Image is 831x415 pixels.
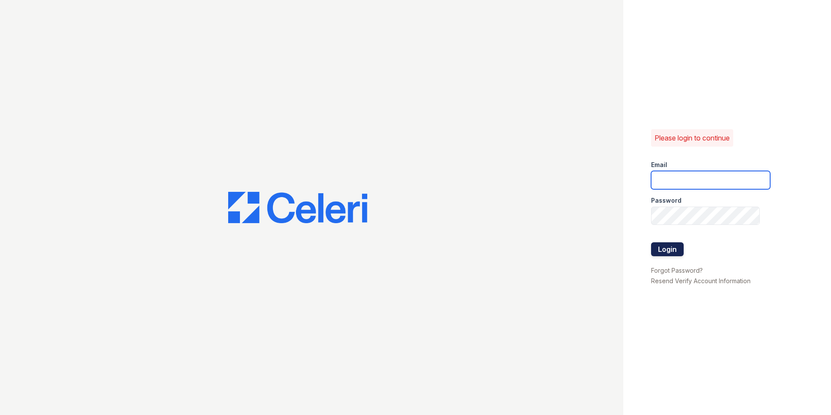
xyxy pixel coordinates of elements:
[651,242,684,256] button: Login
[651,277,751,284] a: Resend Verify Account Information
[655,133,730,143] p: Please login to continue
[228,192,367,223] img: CE_Logo_Blue-a8612792a0a2168367f1c8372b55b34899dd931a85d93a1a3d3e32e68fde9ad4.png
[651,196,681,205] label: Password
[651,161,667,169] label: Email
[651,267,703,274] a: Forgot Password?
